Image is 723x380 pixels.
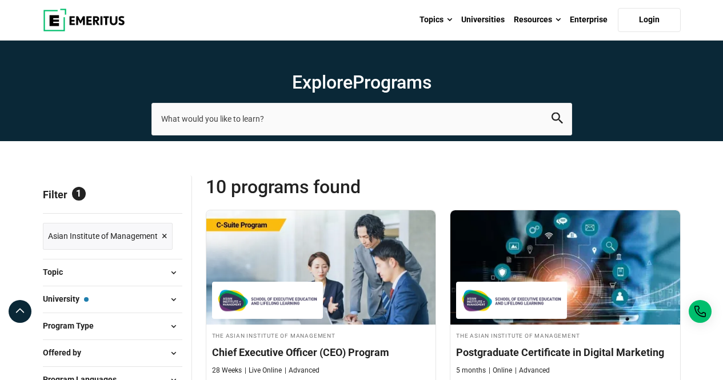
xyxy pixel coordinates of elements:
p: Live Online [245,366,282,375]
span: Programs [353,71,432,93]
a: Login [618,8,681,32]
button: University [43,291,182,308]
p: Online [489,366,512,375]
img: Chief Executive Officer (CEO) Program | Online Leadership Course [206,210,436,325]
span: Asian Institute of Management [48,230,158,242]
h4: Chief Executive Officer (CEO) Program [212,345,430,359]
img: Postgraduate Certificate in Digital Marketing | Online Digital Marketing Course [450,210,680,325]
a: Reset all [147,189,182,203]
button: Topic [43,264,182,281]
p: Filter [43,175,182,213]
a: Asian Institute of Management × [43,223,173,250]
button: search [552,113,563,126]
h4: The Asian Institute of Management [456,330,674,340]
span: 10 Programs found [206,175,444,198]
p: 5 months [456,366,486,375]
img: The Asian Institute of Management [218,287,317,313]
h4: Postgraduate Certificate in Digital Marketing [456,345,674,359]
p: Advanced [515,366,550,375]
span: Topic [43,266,72,278]
span: × [162,228,167,245]
h1: Explore [151,71,572,94]
span: University [43,293,89,305]
img: The Asian Institute of Management [462,287,561,313]
input: search-page [151,103,572,135]
p: Advanced [285,366,319,375]
h4: The Asian Institute of Management [212,330,430,340]
button: Offered by [43,345,182,362]
span: Program Type [43,319,103,332]
span: Offered by [43,346,90,359]
span: 1 [72,187,86,201]
p: 28 Weeks [212,366,242,375]
button: Program Type [43,318,182,335]
a: search [552,115,563,126]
